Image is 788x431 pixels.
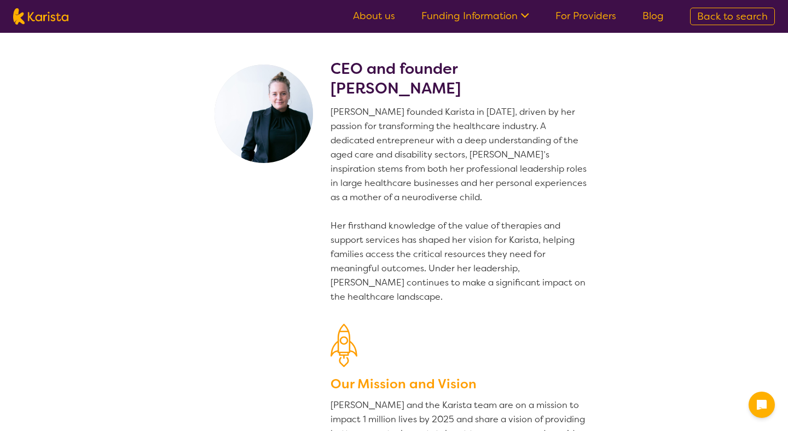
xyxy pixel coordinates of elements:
[690,8,775,25] a: Back to search
[697,10,768,23] span: Back to search
[642,9,664,22] a: Blog
[555,9,616,22] a: For Providers
[331,374,591,394] h3: Our Mission and Vision
[331,105,591,304] p: [PERSON_NAME] founded Karista in [DATE], driven by her passion for transforming the healthcare in...
[331,59,591,98] h2: CEO and founder [PERSON_NAME]
[353,9,395,22] a: About us
[331,324,357,367] img: Our Mission
[421,9,529,22] a: Funding Information
[13,8,68,25] img: Karista logo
